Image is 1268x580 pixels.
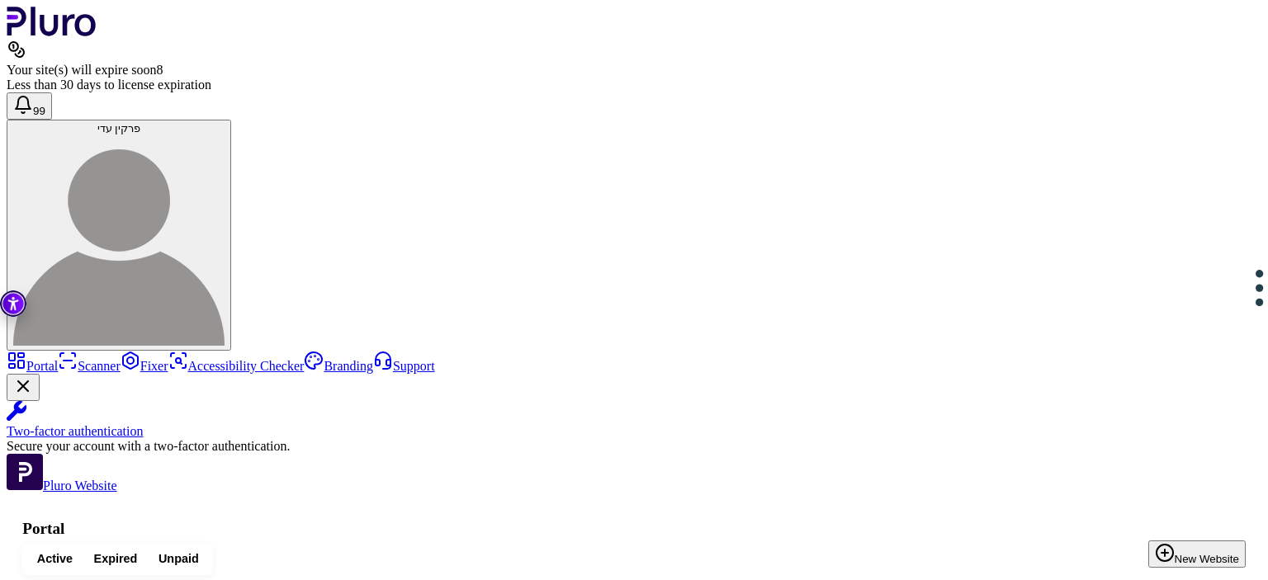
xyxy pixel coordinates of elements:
button: פרקין עדיפרקין עדי [7,120,231,351]
img: פרקין עדי [13,134,225,346]
a: Open Pluro Website [7,479,117,493]
div: Less than 30 days to license expiration [7,78,1261,92]
span: Expired [94,551,138,567]
a: Scanner [58,359,121,373]
button: Close Two-factor authentication notification [7,374,40,401]
a: Accessibility Checker [168,359,305,373]
div: Secure your account with a two-factor authentication. [7,439,1261,454]
a: Support [373,359,435,373]
button: Expired [83,547,148,571]
span: 8 [156,63,163,77]
span: Unpaid [158,551,199,567]
a: Branding [304,359,373,373]
button: New Website [1148,540,1246,568]
button: Active [26,547,83,571]
aside: Sidebar menu [7,351,1261,493]
span: 99 [33,105,45,117]
a: Portal [7,359,58,373]
span: פרקין עדי [97,122,141,134]
div: Your site(s) will expire soon [7,63,1261,78]
button: Open notifications, you have 390 new notifications [7,92,52,120]
a: Two-factor authentication [7,401,1261,439]
h1: Portal [22,520,1246,538]
span: Active [37,551,73,567]
a: Logo [7,25,97,39]
div: Two-factor authentication [7,424,1261,439]
a: Fixer [121,359,168,373]
button: Unpaid [148,547,209,571]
